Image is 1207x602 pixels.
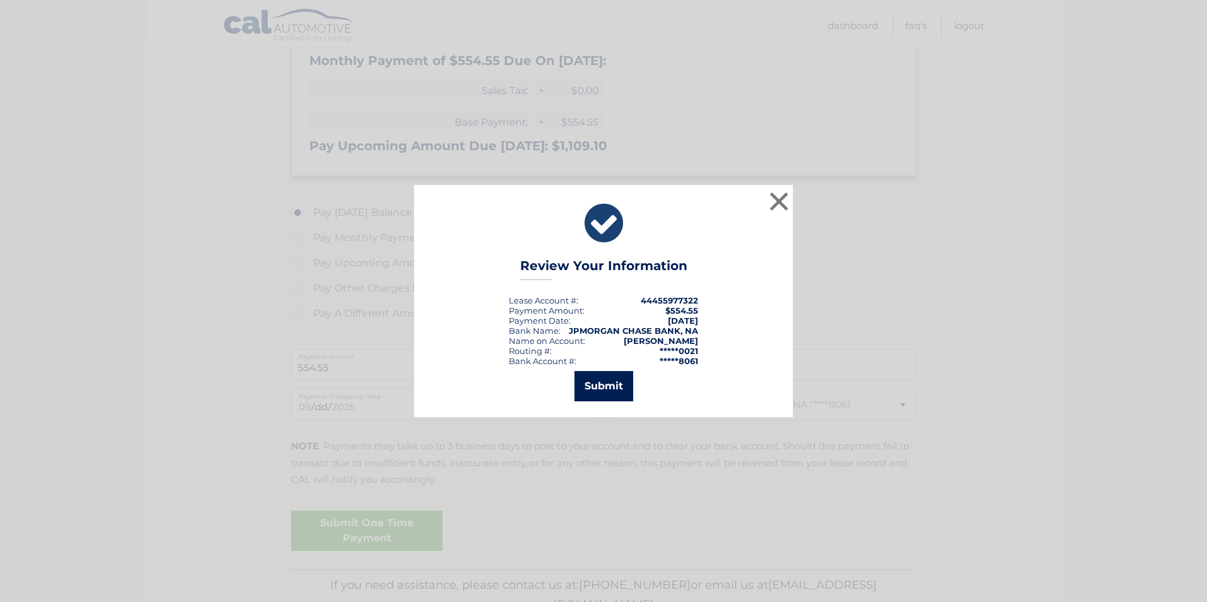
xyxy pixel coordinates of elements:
[665,305,698,316] span: $554.55
[766,189,792,214] button: ×
[509,305,585,316] div: Payment Amount:
[641,295,698,305] strong: 44455977322
[569,326,698,336] strong: JPMORGAN CHASE BANK, NA
[574,371,633,401] button: Submit
[520,258,687,280] h3: Review Your Information
[509,346,552,356] div: Routing #:
[509,316,569,326] span: Payment Date
[509,316,571,326] div: :
[509,326,561,336] div: Bank Name:
[668,316,698,326] span: [DATE]
[624,336,698,346] strong: [PERSON_NAME]
[509,295,578,305] div: Lease Account #:
[509,356,576,366] div: Bank Account #:
[509,336,585,346] div: Name on Account:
